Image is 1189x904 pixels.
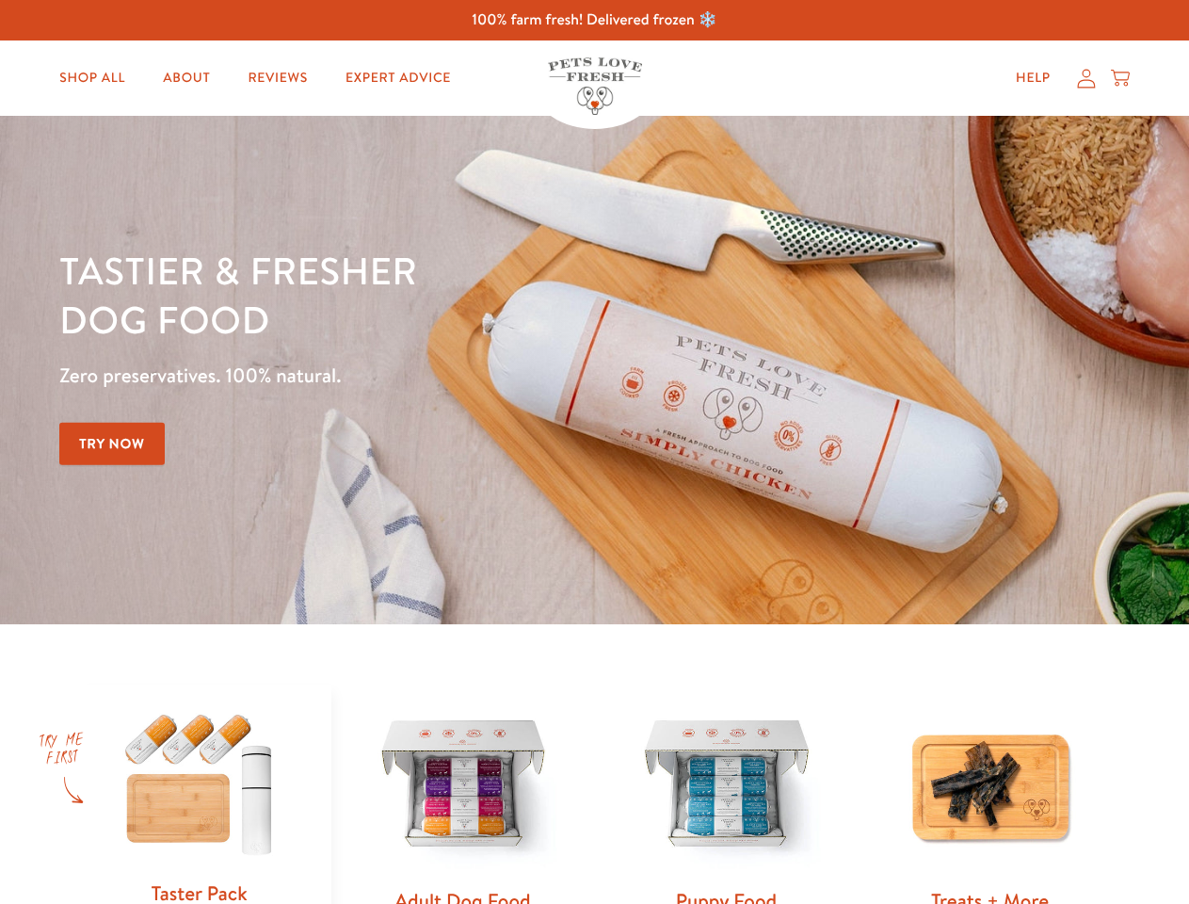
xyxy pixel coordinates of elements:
h1: Tastier & fresher dog food [59,246,773,344]
p: Zero preservatives. 100% natural. [59,359,773,393]
a: About [148,59,225,97]
a: Expert Advice [330,59,466,97]
img: Pets Love Fresh [548,57,642,115]
a: Help [1001,59,1066,97]
a: Shop All [44,59,140,97]
a: Try Now [59,423,165,465]
a: Reviews [233,59,322,97]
